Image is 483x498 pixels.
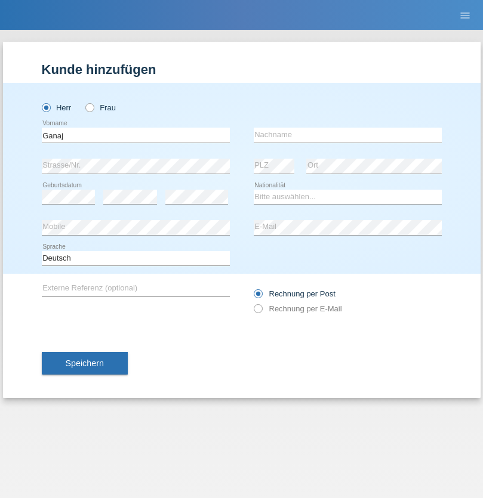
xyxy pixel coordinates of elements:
[254,304,262,319] input: Rechnung per E-Mail
[42,352,128,375] button: Speichern
[42,62,442,77] h1: Kunde hinzufügen
[459,10,471,21] i: menu
[254,289,262,304] input: Rechnung per Post
[42,103,72,112] label: Herr
[42,103,50,111] input: Herr
[66,358,104,368] span: Speichern
[85,103,116,112] label: Frau
[85,103,93,111] input: Frau
[254,304,342,313] label: Rechnung per E-Mail
[254,289,336,298] label: Rechnung per Post
[453,11,477,18] a: menu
